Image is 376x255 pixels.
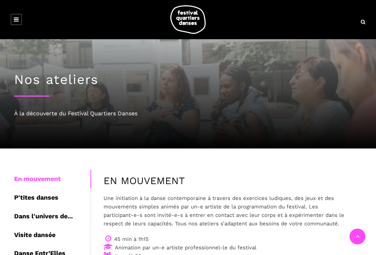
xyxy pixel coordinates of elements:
[170,5,206,34] img: logo-fqd-med
[14,72,362,87] h1: Nos ateliers
[14,109,362,118] div: À la découverte du Festival Quartiers Danses
[14,188,90,207] div: P'tites danses
[14,170,90,188] div: En mouvement
[14,226,90,244] div: Visite dansée
[104,175,349,187] h4: EN MOUVEMENT
[14,207,90,226] div: Dans l'univers de...
[104,194,349,228] p: Une initiation à la danse contemporaine à travers des exercices ludiques, des jeux et des mouveme...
